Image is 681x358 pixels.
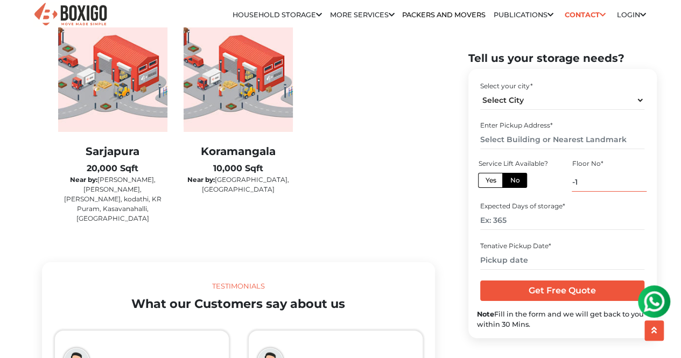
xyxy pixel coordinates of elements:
a: Login [616,11,645,19]
div: Expected Days of storage [480,201,644,211]
div: Service Lift Available? [478,158,552,168]
img: whatsapp-icon.svg [11,11,32,32]
b: 10,000 Sqft [213,163,263,173]
a: Publications [494,11,553,19]
img: Boxigo [33,2,108,28]
a: Household Storage [233,11,322,19]
input: Select Building or Nearest Landmark [480,130,644,149]
b: 20,000 Sqft [87,163,138,173]
a: More services [330,11,395,19]
p: [GEOGRAPHIC_DATA], [GEOGRAPHIC_DATA] [184,175,293,194]
b: Note [477,310,494,318]
h2: Koramangala [184,145,293,158]
button: scroll up [644,320,664,341]
img: warehouse-image [184,11,293,132]
b: Near by: [187,176,215,184]
div: Enter Pickup Address [480,121,644,130]
label: Yes [478,172,503,187]
h2: Tell us your storage needs? [468,52,657,65]
h2: What our Customers say about us [50,297,427,311]
div: Tenative Pickup Date [480,241,644,250]
h2: Sarjapura [58,145,167,158]
div: Testimonials [50,281,427,292]
input: Pickup date [480,250,644,269]
div: Floor No [572,158,646,168]
div: Fill in the form and we will get back to you within 30 Mins. [477,308,648,329]
p: [PERSON_NAME], [PERSON_NAME], [PERSON_NAME], kodathi, KR Puram, Kasavanahalli, [GEOGRAPHIC_DATA] [58,175,167,223]
label: No [502,172,527,187]
img: warehouse-image [58,11,167,132]
a: Packers and Movers [402,11,486,19]
input: Ex: 365 [480,211,644,230]
input: Ex: 4 [572,172,646,191]
div: Select your city [480,81,644,90]
a: Contact [561,6,609,23]
b: Near by: [70,176,97,184]
input: Get Free Quote [480,280,644,301]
